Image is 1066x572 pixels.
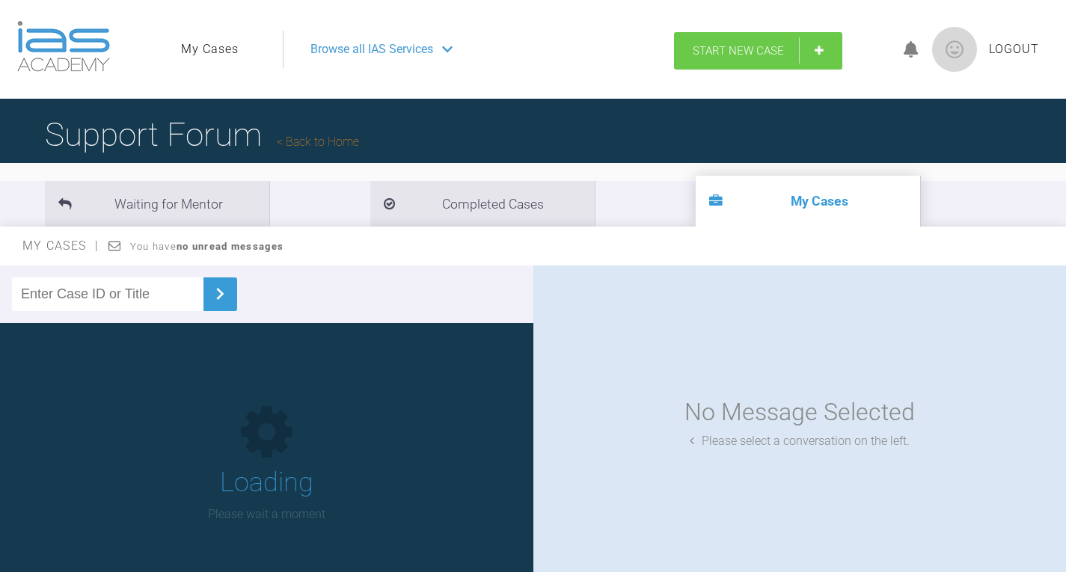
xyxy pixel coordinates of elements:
a: Back to Home [277,135,359,149]
p: Please wait a moment [208,505,325,524]
a: My Cases [181,40,239,59]
h1: Support Forum [45,108,359,161]
input: Enter Case ID or Title [12,277,203,311]
div: No Message Selected [684,393,915,431]
span: Browse all IAS Services [310,40,433,59]
span: Start New Case [693,44,784,58]
span: You have [130,241,284,252]
div: Please select a conversation on the left. [690,431,910,451]
strong: no unread messages [177,241,284,252]
h1: Loading [220,461,313,505]
a: Start New Case [674,32,842,70]
img: chevronRight.28bd32b0.svg [208,282,232,306]
img: profile.png [932,27,977,72]
a: Logout [989,40,1039,59]
img: logo-light.3e3ef733.png [17,21,110,72]
li: Completed Cases [370,181,595,227]
li: Waiting for Mentor [45,181,269,227]
li: My Cases [696,176,920,227]
span: My Cases [22,239,99,253]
